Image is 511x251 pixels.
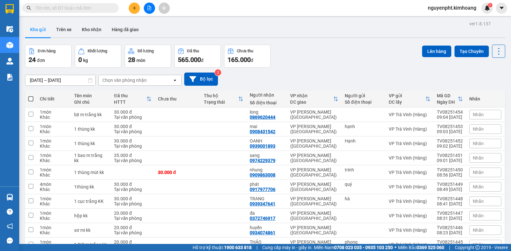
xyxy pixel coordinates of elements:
[389,170,430,175] div: VP Trà Vinh (Hàng)
[385,91,434,108] th: Toggle SortBy
[394,246,396,249] span: ⚪️
[78,56,82,64] span: 0
[250,230,275,235] div: 0934074861
[224,245,252,250] strong: 1900 633 818
[114,93,146,98] div: Đã thu
[290,167,339,177] div: VP [PERSON_NAME] ([GEOGRAPHIC_DATA])
[6,26,13,32] img: warehouse-icon
[473,184,484,189] span: Nhãn
[250,216,275,221] div: 0372746917
[345,124,382,129] div: hạnh
[74,242,108,247] div: 1 BỊT m trắng kk
[389,100,425,105] div: ĐC lấy
[111,91,155,108] th: Toggle SortBy
[40,196,68,201] div: 1 món
[29,56,36,64] span: 24
[345,182,382,187] div: quý
[437,143,463,149] div: 09:02 [DATE]
[40,225,68,230] div: 1 món
[250,92,283,98] div: Người nhận
[290,138,339,149] div: VP [PERSON_NAME] ([GEOGRAPHIC_DATA])
[437,172,463,177] div: 08:56 [DATE]
[40,167,68,172] div: 1 món
[178,56,201,64] span: 565.000
[489,3,491,7] span: 1
[437,115,463,120] div: 09:04 [DATE]
[434,91,466,108] th: Toggle SortBy
[250,172,275,177] div: 0909863008
[201,91,247,108] th: Toggle SortBy
[114,230,152,235] div: Tại văn phòng
[158,96,197,101] div: Chưa thu
[473,112,484,117] span: Nhãn
[128,56,135,64] span: 28
[114,201,152,206] div: Tại văn phòng
[449,244,450,251] span: |
[437,100,458,105] div: Ngày ĐH
[40,109,68,115] div: 1 món
[158,170,197,175] div: 30.000 đ
[40,143,68,149] div: Khác
[250,239,283,245] div: THẢO
[40,201,68,206] div: Khác
[473,141,484,146] span: Nhãn
[51,22,77,37] button: Trên xe
[114,196,152,201] div: 30.000 đ
[488,3,492,7] sup: 1
[389,213,430,218] div: VP Trà Vinh (Hàng)
[193,244,252,251] span: Hỗ trợ kỹ thuật:
[437,138,463,143] div: TV08251452
[224,45,271,68] button: Chưa thu165.000đ
[3,35,81,47] span: BV ĐK CẦU NGANG( DUYÊN)
[35,4,111,12] input: Tìm tên, số ĐT hoặc mã đơn
[75,45,121,68] button: Khối lượng0kg
[389,155,430,160] div: VP Trà Vinh (Hàng)
[290,124,339,134] div: VP [PERSON_NAME] ([GEOGRAPHIC_DATA])
[74,126,108,132] div: 1 thùng kk
[437,153,463,158] div: TV08251451
[437,167,463,172] div: TV08251450
[499,5,505,11] span: caret-down
[162,6,166,10] span: aim
[290,239,339,250] div: VP [PERSON_NAME] ([GEOGRAPHIC_DATA])
[398,244,444,251] span: Miền Bắc
[290,109,339,120] div: VP [PERSON_NAME] ([GEOGRAPHIC_DATA])
[437,187,463,192] div: 08:49 [DATE]
[172,78,178,83] svg: open
[290,225,339,235] div: VP [PERSON_NAME] ([GEOGRAPHIC_DATA])
[40,115,68,120] div: Khác
[40,211,68,216] div: 1 món
[290,153,339,163] div: VP [PERSON_NAME] ([GEOGRAPHIC_DATA])
[250,211,283,216] div: đa
[215,69,221,76] sup: 2
[389,112,430,117] div: VP Trà Vinh (Hàng)
[114,158,152,163] div: Tại văn phòng
[31,48,53,54] span: K BAO BỂ
[250,153,283,158] div: sang
[114,239,152,245] div: 20.000 đ
[40,153,68,158] div: 1 món
[27,6,31,10] span: search
[389,93,425,98] div: VP gửi
[237,49,253,53] div: Chưa thu
[114,216,152,221] div: Tại văn phòng
[74,141,108,146] div: 1 thùng kk
[228,56,251,64] span: 165.000
[114,115,152,120] div: Tại văn phòng
[437,158,463,163] div: 09:01 [DATE]
[114,129,152,134] div: Tại văn phòng
[250,143,275,149] div: 0939001893
[250,124,283,129] div: mai
[3,28,94,34] p: NHẬN:
[83,58,88,63] span: kg
[184,73,218,86] button: Bộ lọc
[437,182,463,187] div: TV08251449
[102,77,147,83] div: Chọn văn phòng nhận
[250,138,283,143] div: OANH
[455,46,489,57] button: Tạo Chuyến
[114,124,152,129] div: 30.000 đ
[473,155,484,160] span: Nhãn
[437,216,463,221] div: 08:31 [DATE]
[6,194,13,201] img: warehouse-icon
[159,3,170,14] button: aim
